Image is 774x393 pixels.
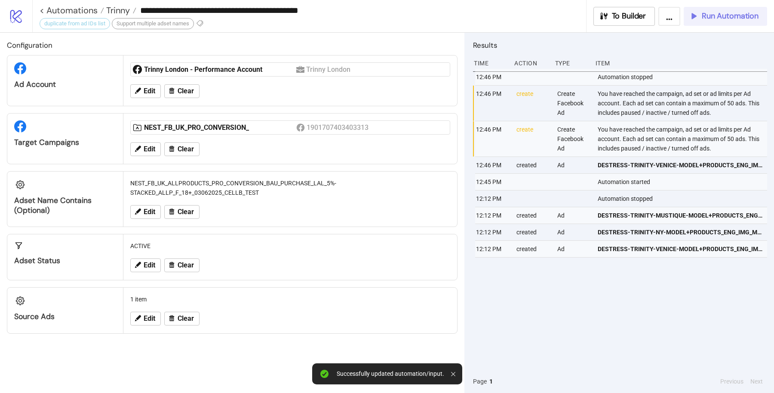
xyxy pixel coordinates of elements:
button: Clear [164,312,200,325]
div: 1 item [127,291,454,307]
button: Clear [164,84,200,98]
span: Trinny [104,5,130,16]
div: Action [513,55,548,71]
span: DESTRESS-TRINITY-VENICE-MODEL+PRODUCTS_ENG_IMG_MAKE-UP_PP_28082025_CC_SC1_USP7_TL_ [598,160,763,170]
button: To Builder [593,7,655,26]
div: created [516,207,550,224]
div: 12:46 PM [475,157,510,173]
span: Clear [178,261,194,269]
div: create [516,86,550,121]
button: Clear [164,205,200,219]
div: Ad [556,224,591,240]
div: You have reached the campaign, ad set or ad limits per Ad account. Each ad set can contain a maxi... [597,86,769,121]
div: 1901707403403313 [307,122,370,133]
span: Edit [144,261,155,269]
span: Clear [178,208,194,216]
button: Previous [718,377,746,386]
button: ... [658,7,680,26]
button: 1 [487,377,495,386]
div: Type [554,55,589,71]
div: You have reached the campaign, ad set or ad limits per Ad account. Each ad set can contain a maxi... [597,121,769,157]
a: < Automations [40,6,104,15]
div: 12:12 PM [475,207,510,224]
a: Trinny [104,6,136,15]
span: DESTRESS-TRINITY-NY-MODEL+PRODUCTS_ENG_IMG_MAKE-UP_PP_28082025_CC_SC1_USP7_TL_ [598,227,763,237]
div: 12:46 PM [475,121,510,157]
span: DESTRESS-TRINITY-VENICE-MODEL+PRODUCTS_ENG_IMG_MAKE-UP_PP_28082025_CC_SC1_USP7_TL_ [598,244,763,254]
button: Clear [164,142,200,156]
div: Create Facebook Ad [556,86,591,121]
button: Edit [130,312,161,325]
span: Edit [144,208,155,216]
div: 12:12 PM [475,224,510,240]
span: Edit [144,87,155,95]
div: Source Ads [14,312,116,322]
div: created [516,157,550,173]
div: Adset Name contains (optional) [14,196,116,215]
span: To Builder [612,11,646,21]
span: Clear [178,87,194,95]
div: Ad [556,207,591,224]
button: Run Automation [684,7,767,26]
div: 12:46 PM [475,86,510,121]
div: ACTIVE [127,238,454,254]
div: 12:12 PM [475,241,510,257]
div: Ad [556,157,591,173]
a: DESTRESS-TRINITY-VENICE-MODEL+PRODUCTS_ENG_IMG_MAKE-UP_PP_28082025_CC_SC1_USP7_TL_ [598,241,763,257]
button: Clear [164,258,200,272]
div: Trinny London - Performance Account [144,65,296,74]
div: Ad [556,241,591,257]
div: Adset Status [14,256,116,266]
div: NEST_FB_UK_PRO_CONVERSION_ [144,123,296,132]
span: Page [473,377,487,386]
div: 12:45 PM [475,174,510,190]
div: Automation stopped [597,69,769,85]
div: duplicate from ad IDs list [40,18,110,29]
span: Clear [178,145,194,153]
span: Run Automation [702,11,759,21]
div: created [516,224,550,240]
span: Edit [144,315,155,322]
h2: Results [473,40,767,51]
div: Create Facebook Ad [556,121,591,157]
div: Time [473,55,507,71]
div: Item [595,55,767,71]
div: Support multiple adset names [112,18,194,29]
div: Automation stopped [597,190,769,207]
span: Clear [178,315,194,322]
div: created [516,241,550,257]
div: 12:12 PM [475,190,510,207]
div: 12:46 PM [475,69,510,85]
div: NEST_FB_UK_ALLPRODUCTS_PRO_CONVERSION_BAU_PURCHASE_LAL_5%-STACKED_ALLP_F_18+_03062025_CELLB_TEST [127,175,454,201]
div: Target Campaigns [14,138,116,147]
span: Edit [144,145,155,153]
a: DESTRESS-TRINITY-VENICE-MODEL+PRODUCTS_ENG_IMG_MAKE-UP_PP_28082025_CC_SC1_USP7_TL_ [598,157,763,173]
a: DESTRESS-TRINITY-NY-MODEL+PRODUCTS_ENG_IMG_MAKE-UP_PP_28082025_CC_SC1_USP7_TL_ [598,224,763,240]
button: Edit [130,258,161,272]
button: Next [748,377,765,386]
span: DESTRESS-TRINITY-MUSTIQUE-MODEL+PRODUCTS_ENG_IMG_MAKE-UP_PP_28082025_CC_SC1_USP7_TL_ [598,211,763,220]
div: Successfully updated automation/input. [337,370,444,378]
div: create [516,121,550,157]
button: Edit [130,205,161,219]
div: Ad Account [14,80,116,89]
button: Edit [130,84,161,98]
div: Automation started [597,174,769,190]
h2: Configuration [7,40,458,51]
a: DESTRESS-TRINITY-MUSTIQUE-MODEL+PRODUCTS_ENG_IMG_MAKE-UP_PP_28082025_CC_SC1_USP7_TL_ [598,207,763,224]
div: Trinny London [306,64,352,75]
button: Edit [130,142,161,156]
